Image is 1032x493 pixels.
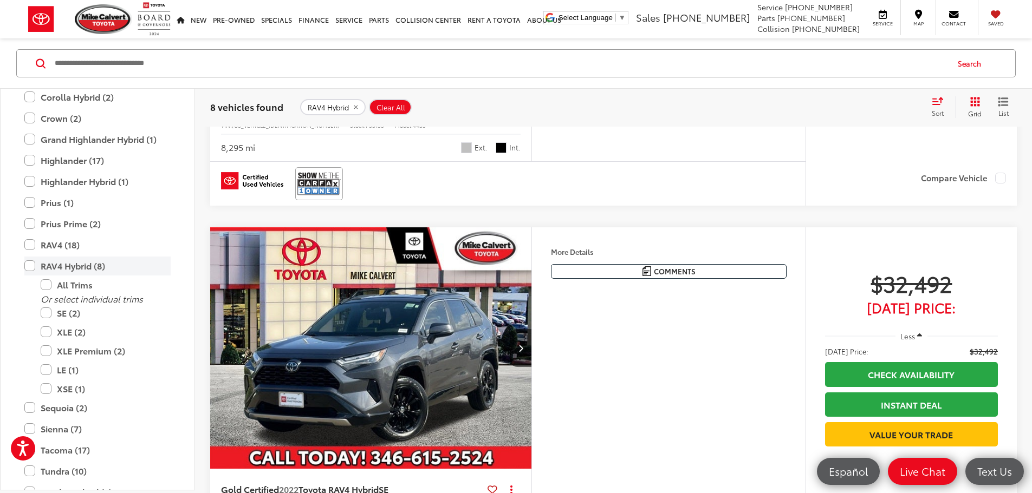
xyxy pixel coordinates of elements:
label: XLE (2) [41,322,171,341]
a: Live Chat [888,458,957,485]
span: RAV4 Hybrid [308,103,349,111]
span: Less [900,331,915,341]
span: Service [757,2,783,12]
img: 2022 Toyota RAV4 Hybrid SE [210,227,533,469]
span: [DATE] Price: [825,346,868,357]
span: $32,492 [970,346,998,357]
a: Instant Deal [825,392,998,417]
button: Clear All [369,99,412,115]
img: CarFax One Owner [297,169,341,198]
label: XSE (1) [41,379,171,398]
span: Español [823,464,873,478]
span: 8 vehicles found [210,100,283,113]
span: Black [496,142,507,153]
button: Select sort value [926,96,956,118]
span: Live Chat [894,464,951,478]
button: Next image [510,329,531,367]
span: Service [871,20,895,27]
span: Grid [968,109,982,118]
label: LE (1) [41,360,171,379]
span: ▼ [619,14,626,22]
span: ​ [615,14,616,22]
label: Corolla Hybrid (2) [24,88,171,107]
div: 8,295 mi [221,141,255,154]
button: Less [895,326,928,346]
span: Sales [636,10,660,24]
div: 2022 Toyota RAV4 Hybrid SE 0 [210,227,533,469]
label: Tundra (10) [24,461,171,480]
button: Search [947,50,997,77]
span: [PHONE_NUMBER] [777,12,845,23]
img: Toyota Certified Used Vehicles [221,172,283,189]
label: Crown (2) [24,109,171,128]
span: Silver Sky [461,142,472,153]
span: Parts [757,12,775,23]
label: Highlander (17) [24,151,171,170]
span: [PHONE_NUMBER] [785,2,853,12]
span: Ext. [475,142,488,153]
span: Comments [654,266,696,277]
a: Value Your Trade [825,422,998,446]
button: Comments [551,264,787,279]
span: List [998,108,1009,117]
span: Collision [757,23,790,34]
span: Select Language [559,14,613,22]
span: [PHONE_NUMBER] [663,10,750,24]
span: Clear All [377,103,405,111]
label: Sienna (7) [24,419,171,438]
span: [DATE] Price: [825,302,998,313]
span: Map [906,20,930,27]
span: Text Us [972,464,1017,478]
label: Tacoma (17) [24,440,171,459]
label: Highlander Hybrid (1) [24,172,171,191]
span: [PHONE_NUMBER] [792,23,860,34]
a: Español [817,458,880,485]
h4: More Details [551,248,787,255]
label: Grand Highlander Hybrid (1) [24,130,171,149]
a: Text Us [965,458,1024,485]
label: Compare Vehicle [921,173,1006,183]
a: 2022 Toyota RAV4 Hybrid SE2022 Toyota RAV4 Hybrid SE2022 Toyota RAV4 Hybrid SE2022 Toyota RAV4 Hy... [210,227,533,469]
img: Comments [642,266,651,275]
label: RAV4 Hybrid (8) [24,257,171,275]
span: Contact [942,20,966,27]
button: Grid View [956,96,990,118]
span: $32,492 [825,269,998,297]
input: Search by Make, Model, or Keyword [54,50,947,76]
label: Sequoia (2) [24,398,171,417]
i: Or select individual trims [41,292,143,305]
label: XLE Premium (2) [41,341,171,360]
button: remove RAV4%20Hybrid [300,99,366,115]
a: Check Availability [825,362,998,386]
button: List View [990,96,1017,118]
label: All Trims [41,275,171,294]
span: Saved [984,20,1008,27]
span: Int. [509,142,521,153]
label: Prius Prime (2) [24,214,171,233]
label: RAV4 (18) [24,235,171,254]
a: Select Language​ [559,14,626,22]
img: Mike Calvert Toyota [75,4,132,34]
label: SE (2) [41,303,171,322]
span: Sort [932,108,944,117]
label: Prius (1) [24,193,171,212]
